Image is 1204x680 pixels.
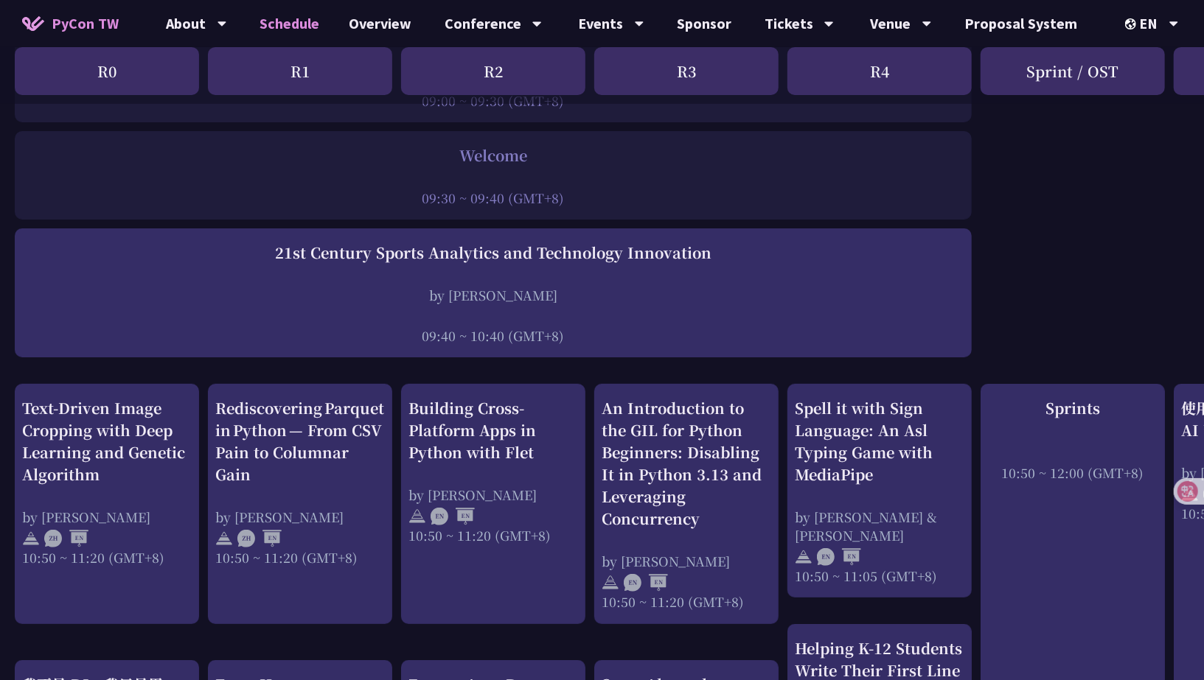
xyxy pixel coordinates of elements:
div: R1 [208,47,392,95]
div: by [PERSON_NAME] [22,286,964,304]
a: An Introduction to the GIL for Python Beginners: Disabling It in Python 3.13 and Leveraging Concu... [602,397,771,611]
img: svg+xml;base64,PHN2ZyB4bWxucz0iaHR0cDovL3d3dy53My5vcmcvMjAwMC9zdmciIHdpZHRoPSIyNCIgaGVpZ2h0PSIyNC... [215,530,233,547]
div: Welcome [22,144,964,167]
img: ZHEN.371966e.svg [44,530,88,547]
img: ZHEN.371966e.svg [237,530,282,547]
div: An Introduction to the GIL for Python Beginners: Disabling It in Python 3.13 and Leveraging Concu... [602,397,771,530]
a: Rediscovering Parquet in Python — From CSV Pain to Columnar Gain by [PERSON_NAME] 10:50 ~ 11:20 (... [215,397,385,567]
img: svg+xml;base64,PHN2ZyB4bWxucz0iaHR0cDovL3d3dy53My5vcmcvMjAwMC9zdmciIHdpZHRoPSIyNCIgaGVpZ2h0PSIyNC... [602,574,619,592]
img: svg+xml;base64,PHN2ZyB4bWxucz0iaHR0cDovL3d3dy53My5vcmcvMjAwMC9zdmciIHdpZHRoPSIyNCIgaGVpZ2h0PSIyNC... [408,508,426,525]
div: Text-Driven Image Cropping with Deep Learning and Genetic Algorithm [22,397,192,486]
div: by [PERSON_NAME] & [PERSON_NAME] [795,508,964,544]
div: R2 [401,47,585,95]
div: 10:50 ~ 11:20 (GMT+8) [215,548,385,567]
div: R4 [787,47,972,95]
div: 21st Century Sports Analytics and Technology Innovation [22,242,964,264]
div: Rediscovering Parquet in Python — From CSV Pain to Columnar Gain [215,397,385,486]
img: Home icon of PyCon TW 2025 [22,16,44,31]
div: Spell it with Sign Language: An Asl Typing Game with MediaPipe [795,397,964,486]
div: 10:50 ~ 11:05 (GMT+8) [795,567,964,585]
div: Sprints [988,397,1158,419]
img: ENEN.5a408d1.svg [431,508,475,525]
div: R3 [594,47,779,95]
a: Spell it with Sign Language: An Asl Typing Game with MediaPipe by [PERSON_NAME] & [PERSON_NAME] 1... [795,397,964,585]
div: 10:50 ~ 11:20 (GMT+8) [22,548,192,567]
div: 10:50 ~ 11:20 (GMT+8) [408,526,578,544]
img: svg+xml;base64,PHN2ZyB4bWxucz0iaHR0cDovL3d3dy53My5vcmcvMjAwMC9zdmciIHdpZHRoPSIyNCIgaGVpZ2h0PSIyNC... [22,530,40,547]
a: Text-Driven Image Cropping with Deep Learning and Genetic Algorithm by [PERSON_NAME] 10:50 ~ 11:2... [22,397,192,567]
img: svg+xml;base64,PHN2ZyB4bWxucz0iaHR0cDovL3d3dy53My5vcmcvMjAwMC9zdmciIHdpZHRoPSIyNCIgaGVpZ2h0PSIyNC... [795,548,812,566]
div: Building Cross-Platform Apps in Python with Flet [408,397,578,463]
div: 09:30 ~ 09:40 (GMT+8) [22,189,964,207]
span: PyCon TW [52,13,119,35]
div: by [PERSON_NAME] [408,486,578,504]
div: by [PERSON_NAME] [602,552,771,570]
div: Sprint / OST [981,47,1165,95]
a: PyCon TW [7,5,133,42]
div: by [PERSON_NAME] [22,508,192,526]
a: Building Cross-Platform Apps in Python with Flet by [PERSON_NAME] 10:50 ~ 11:20 (GMT+8) [408,397,578,544]
div: by [PERSON_NAME] [215,508,385,526]
div: 09:40 ~ 10:40 (GMT+8) [22,326,964,345]
img: ENEN.5a408d1.svg [817,548,861,566]
img: ENEN.5a408d1.svg [624,574,668,592]
img: Locale Icon [1125,18,1140,29]
div: 10:50 ~ 12:00 (GMT+8) [988,463,1158,482]
div: R0 [15,47,199,95]
a: 21st Century Sports Analytics and Technology Innovation by [PERSON_NAME] 09:40 ~ 10:40 (GMT+8) [22,242,964,345]
div: 10:50 ~ 11:20 (GMT+8) [602,592,771,611]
